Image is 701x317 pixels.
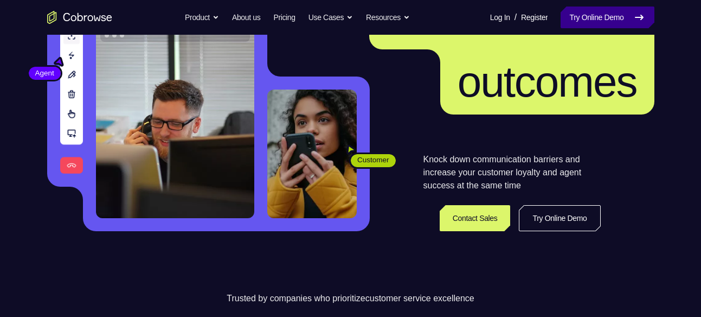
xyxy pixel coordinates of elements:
a: Pricing [273,7,295,28]
a: Go to the home page [47,11,112,24]
a: Register [521,7,548,28]
a: Log In [490,7,510,28]
img: A customer holding their phone [267,90,357,218]
span: outcomes [458,58,637,106]
button: Product [185,7,219,28]
p: Knock down communication barriers and increase your customer loyalty and agent success at the sam... [423,153,601,192]
button: Resources [366,7,410,28]
a: Try Online Demo [561,7,654,28]
span: customer service excellence [365,294,474,303]
button: Use Cases [308,7,353,28]
a: About us [232,7,260,28]
a: Contact Sales [440,205,511,231]
a: Try Online Demo [519,205,600,231]
img: A customer support agent talking on the phone [96,24,254,218]
span: / [515,11,517,24]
